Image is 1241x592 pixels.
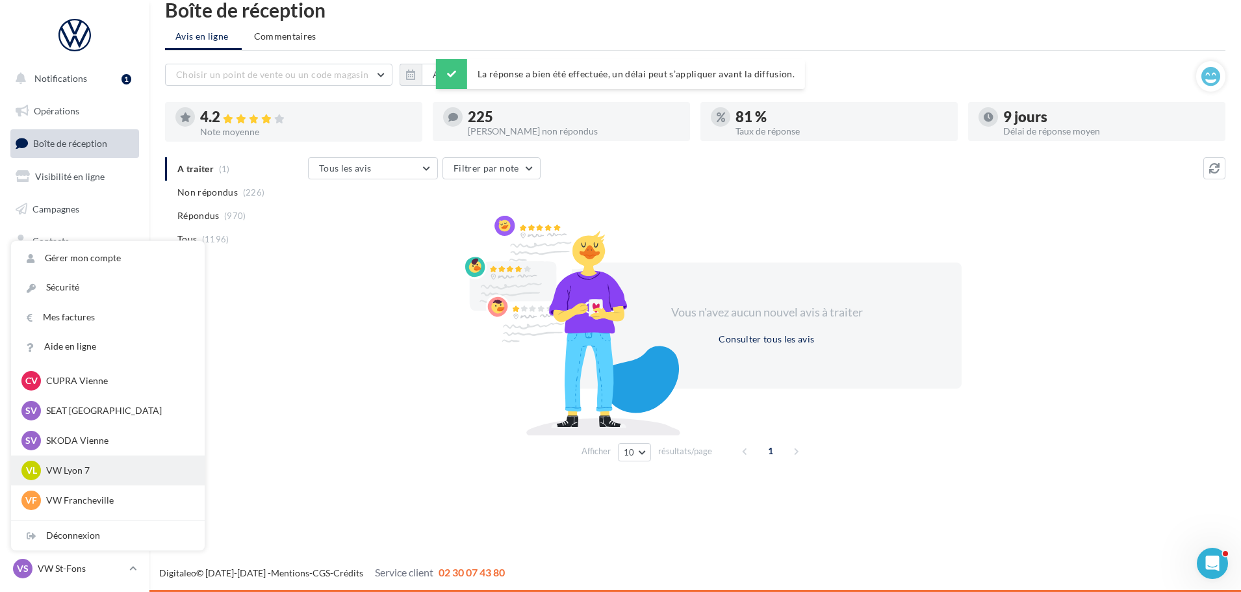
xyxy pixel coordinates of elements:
[624,447,635,457] span: 10
[11,244,205,273] a: Gérer mon compte
[313,567,330,578] a: CGS
[1003,127,1215,136] div: Délai de réponse moyen
[200,127,412,136] div: Note moyenne
[34,73,87,84] span: Notifications
[176,69,368,80] span: Choisir un point de vente ou un code magasin
[32,235,69,246] span: Contacts
[582,445,611,457] span: Afficher
[122,74,131,84] div: 1
[34,105,79,116] span: Opérations
[159,567,505,578] span: © [DATE]-[DATE] - - -
[8,163,142,190] a: Visibilité en ligne
[10,556,139,581] a: VS VW St-Fons
[422,64,478,86] button: Au total
[159,567,196,578] a: Digitaleo
[165,64,392,86] button: Choisir un point de vente ou un code magasin
[439,566,505,578] span: 02 30 07 43 80
[25,494,37,507] span: VF
[658,445,712,457] span: résultats/page
[46,404,189,417] p: SEAT [GEOGRAPHIC_DATA]
[8,292,142,320] a: Calendrier
[1003,110,1215,124] div: 9 jours
[25,434,37,447] span: SV
[25,374,38,387] span: CV
[11,521,205,550] div: Déconnexion
[38,562,124,575] p: VW St-Fons
[271,567,309,578] a: Mentions
[33,138,107,149] span: Boîte de réception
[760,441,781,461] span: 1
[11,303,205,332] a: Mes factures
[8,227,142,255] a: Contacts
[736,110,947,124] div: 81 %
[224,211,246,221] span: (970)
[25,404,37,417] span: SV
[8,260,142,287] a: Médiathèque
[8,129,142,157] a: Boîte de réception
[375,566,433,578] span: Service client
[32,203,79,214] span: Campagnes
[26,464,37,477] span: VL
[618,443,651,461] button: 10
[35,171,105,182] span: Visibilité en ligne
[468,127,680,136] div: [PERSON_NAME] non répondus
[8,324,142,363] a: PLV et print personnalisable
[200,110,412,125] div: 4.2
[400,64,478,86] button: Au total
[46,434,189,447] p: SKODA Vienne
[11,273,205,302] a: Sécurité
[442,157,541,179] button: Filtrer par note
[177,186,238,199] span: Non répondus
[177,233,197,246] span: Tous
[243,187,265,198] span: (226)
[8,97,142,125] a: Opérations
[11,332,205,361] a: Aide en ligne
[1197,548,1228,579] iframe: Intercom live chat
[319,162,372,174] span: Tous les avis
[8,368,142,406] a: Campagnes DataOnDemand
[436,59,805,89] div: La réponse a bien été effectuée, un délai peut s’appliquer avant la diffusion.
[308,157,438,179] button: Tous les avis
[17,562,29,575] span: VS
[713,331,819,347] button: Consulter tous les avis
[202,234,229,244] span: (1196)
[333,567,363,578] a: Crédits
[8,65,136,92] button: Notifications 1
[46,494,189,507] p: VW Francheville
[736,127,947,136] div: Taux de réponse
[655,304,878,321] div: Vous n'avez aucun nouvel avis à traiter
[46,374,189,387] p: CUPRA Vienne
[8,196,142,223] a: Campagnes
[46,464,189,477] p: VW Lyon 7
[468,110,680,124] div: 225
[254,30,316,43] span: Commentaires
[177,209,220,222] span: Répondus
